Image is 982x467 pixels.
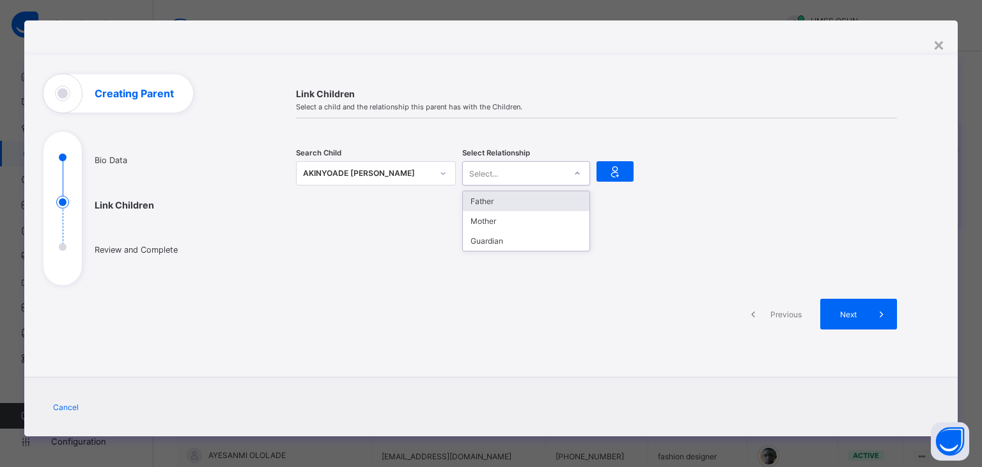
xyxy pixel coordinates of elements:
[768,310,804,319] span: Previous
[296,88,897,99] span: Link Children
[469,161,498,186] div: Select...
[24,55,957,436] div: Creating Parent
[463,191,589,211] div: Father
[463,211,589,231] div: Mother
[462,148,530,157] span: Select Relationship
[463,231,589,251] div: Guardian
[830,310,866,319] span: Next
[931,422,969,461] button: Open asap
[296,102,897,111] span: Select a child and the relationship this parent has with the Children.
[933,33,945,55] div: ×
[53,402,79,412] span: Cancel
[296,148,341,157] span: Search Child
[95,88,174,99] h1: Creating Parent
[303,167,432,180] div: AKINYOADE [PERSON_NAME]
